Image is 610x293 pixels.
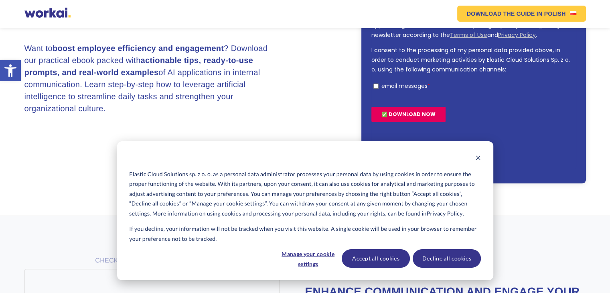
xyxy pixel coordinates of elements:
p: CHECK OUT THE GUIDE PREVIEW: [24,256,277,266]
strong: boost employee efficiency and engagement [53,44,224,53]
button: Manage your cookie settings [277,249,339,268]
img: US flag [570,11,576,15]
h3: Want to ? Download our practical ebook packed with of AI applications in internal communication. ... [24,43,277,115]
button: Dismiss cookie banner [475,154,481,164]
button: Decline all cookies [413,249,481,268]
button: Accept all cookies [342,249,410,268]
p: Elastic Cloud Solutions sp. z o. o. as a personal data administrator processes your personal data... [129,169,480,219]
div: Cookie banner [117,141,493,280]
a: DOWNLOAD THE GUIDEIN POLISHUS flag [457,6,586,22]
em: DOWNLOAD THE GUIDE [467,11,535,16]
p: If you decline, your information will not be tracked when you visit this website. A single cookie... [129,224,480,244]
a: Privacy Policy [427,209,463,219]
